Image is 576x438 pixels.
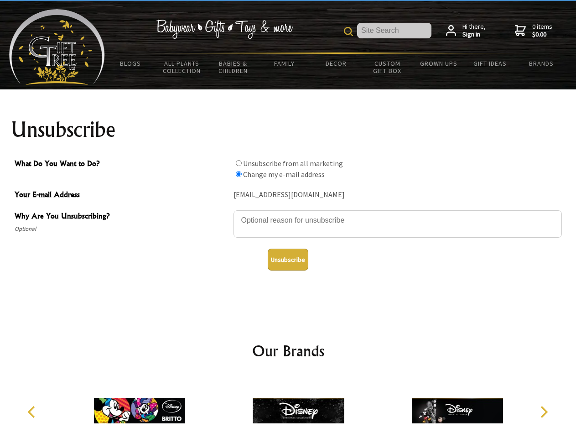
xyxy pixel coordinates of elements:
[357,23,431,38] input: Site Search
[515,23,552,39] a: 0 items$0.00
[534,402,554,422] button: Next
[15,210,229,224] span: Why Are You Unsubscribing?
[243,159,343,168] label: Unsubscribe from all marketing
[462,23,486,39] span: Hi there,
[532,31,552,39] strong: $0.00
[464,54,516,73] a: Gift Ideas
[446,23,486,39] a: Hi there,Sign in
[236,160,242,166] input: What Do You Want to Do?
[234,210,562,238] textarea: Why Are You Unsubscribing?
[23,402,43,422] button: Previous
[15,224,229,235] span: Optional
[310,54,362,73] a: Decor
[462,31,486,39] strong: Sign in
[259,54,311,73] a: Family
[344,27,353,36] img: product search
[15,189,229,202] span: Your E-mail Address
[234,188,562,202] div: [EMAIL_ADDRESS][DOMAIN_NAME]
[268,249,308,271] button: Unsubscribe
[11,119,566,141] h1: Unsubscribe
[9,9,105,85] img: Babyware - Gifts - Toys and more...
[516,54,567,73] a: Brands
[236,171,242,177] input: What Do You Want to Do?
[532,22,552,39] span: 0 items
[362,54,413,80] a: Custom Gift Box
[156,20,293,39] img: Babywear - Gifts - Toys & more
[243,170,325,179] label: Change my e-mail address
[15,158,229,171] span: What Do You Want to Do?
[208,54,259,80] a: Babies & Children
[156,54,208,80] a: All Plants Collection
[413,54,464,73] a: Grown Ups
[18,340,558,362] h2: Our Brands
[105,54,156,73] a: BLOGS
